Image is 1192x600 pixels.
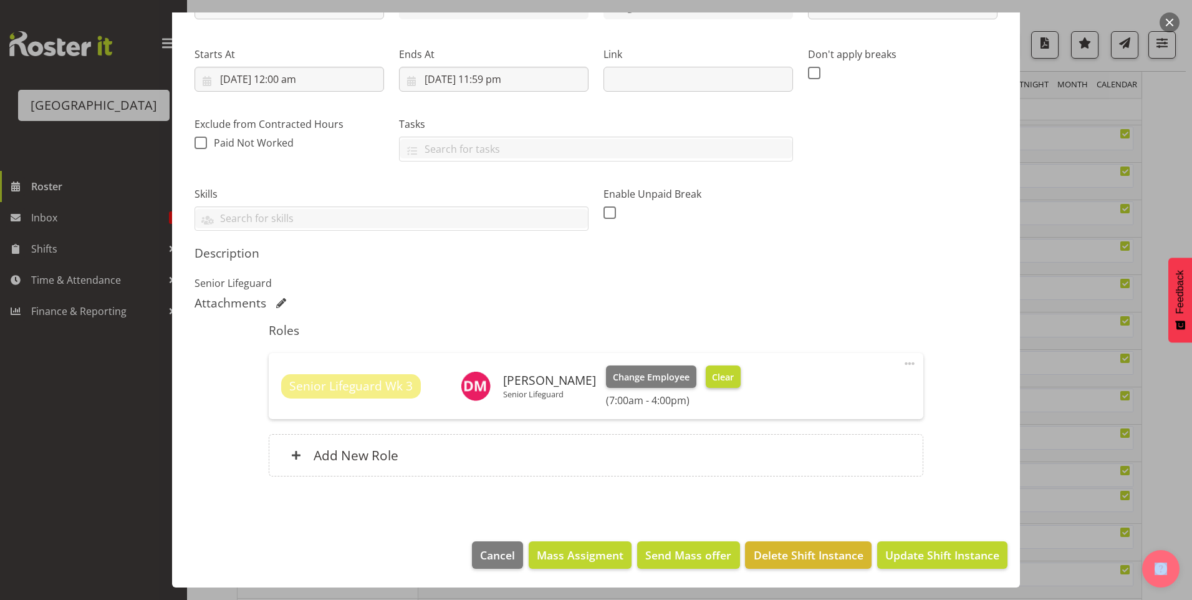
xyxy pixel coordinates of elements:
[289,377,413,395] span: Senior Lifeguard Wk 3
[195,296,266,311] h5: Attachments
[195,67,384,92] input: Click to select...
[503,389,596,399] p: Senior Lifeguard
[400,139,792,158] input: Search for tasks
[1155,563,1167,575] img: help-xxl-2.png
[1175,270,1186,314] span: Feedback
[706,365,741,388] button: Clear
[745,541,871,569] button: Delete Shift Instance
[195,246,997,261] h5: Description
[877,541,1007,569] button: Update Shift Instance
[712,370,734,384] span: Clear
[214,136,294,150] span: Paid Not Worked
[637,541,739,569] button: Send Mass offer
[461,371,491,401] img: devon-morris-brown11456.jpg
[399,47,589,62] label: Ends At
[606,394,741,407] h6: (7:00am - 4:00pm)
[613,370,690,384] span: Change Employee
[1168,258,1192,342] button: Feedback - Show survey
[269,323,923,338] h5: Roles
[885,547,999,563] span: Update Shift Instance
[195,47,384,62] label: Starts At
[808,47,997,62] label: Don't apply breaks
[195,186,589,201] label: Skills
[314,447,398,463] h6: Add New Role
[503,374,596,387] h6: [PERSON_NAME]
[399,117,793,132] label: Tasks
[480,547,515,563] span: Cancel
[472,541,523,569] button: Cancel
[606,365,696,388] button: Change Employee
[537,547,623,563] span: Mass Assigment
[645,547,731,563] span: Send Mass offer
[195,117,384,132] label: Exclude from Contracted Hours
[603,47,793,62] label: Link
[529,541,632,569] button: Mass Assigment
[603,186,793,201] label: Enable Unpaid Break
[195,276,997,291] p: Senior Lifeguard
[195,209,588,228] input: Search for skills
[754,547,863,563] span: Delete Shift Instance
[399,67,589,92] input: Click to select...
